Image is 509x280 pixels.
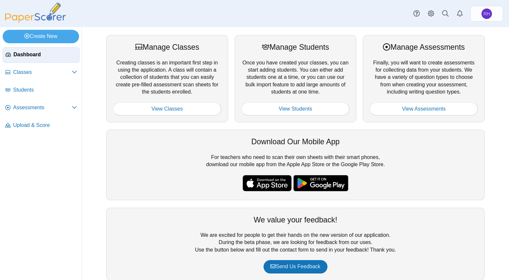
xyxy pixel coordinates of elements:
[453,7,467,21] a: Alerts
[113,102,221,115] a: View Classes
[293,175,348,191] img: google-play-badge.png
[3,47,80,63] a: Dashboard
[13,51,77,58] span: Dashboard
[3,18,68,24] a: PaperScorer
[13,104,72,111] span: Assessments
[113,215,478,225] div: We value your feedback!
[470,6,503,22] a: Rich Holland
[113,136,478,147] div: Download Our Mobile App
[483,11,490,16] span: Rich Holland
[106,130,485,200] div: For teachers who need to scan their own sheets with their smart phones, download our mobile app f...
[113,42,221,52] div: Manage Classes
[235,35,357,122] div: Once you have created your classes, you can start adding students. You can either add students on...
[481,9,492,19] span: Rich Holland
[370,102,478,115] a: View Assessments
[3,118,80,133] a: Upload & Score
[106,35,228,122] div: Creating classes is an important first step in using the application. A class will contain a coll...
[370,42,478,52] div: Manage Assessments
[13,69,72,76] span: Classes
[270,264,320,269] span: Send Us Feedback
[3,65,80,80] a: Classes
[3,100,80,116] a: Assessments
[242,42,350,52] div: Manage Students
[243,175,292,191] img: apple-store-badge.svg
[13,86,77,94] span: Students
[3,3,68,23] img: PaperScorer
[242,102,350,115] a: View Students
[3,82,80,98] a: Students
[264,260,327,273] a: Send Us Feedback
[13,122,77,129] span: Upload & Score
[3,30,79,43] a: Create New
[363,35,485,122] div: Finally, you will want to create assessments for collecting data from your students. We have a va...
